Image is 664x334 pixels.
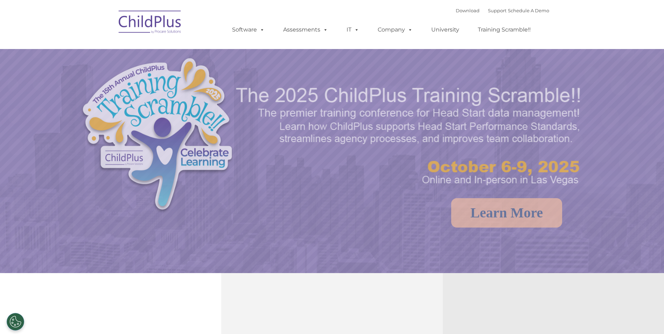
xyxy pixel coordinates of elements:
a: Download [456,8,480,13]
a: University [424,23,466,37]
a: Schedule A Demo [508,8,549,13]
button: Cookies Settings [7,313,24,330]
a: IT [340,23,366,37]
a: Learn More [451,198,562,228]
a: Software [225,23,272,37]
a: Assessments [276,23,335,37]
a: Training Scramble!! [471,23,538,37]
font: | [456,8,549,13]
a: Support [488,8,506,13]
img: ChildPlus by Procare Solutions [115,6,185,41]
a: Company [371,23,420,37]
